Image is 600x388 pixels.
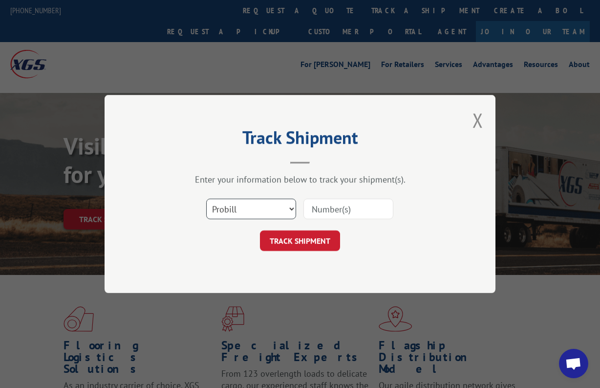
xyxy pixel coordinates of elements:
button: TRACK SHIPMENT [260,230,340,251]
div: Enter your information below to track your shipment(s). [153,174,447,185]
h2: Track Shipment [153,131,447,149]
input: Number(s) [303,199,393,219]
a: Open chat [559,349,588,378]
button: Close modal [472,107,483,133]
